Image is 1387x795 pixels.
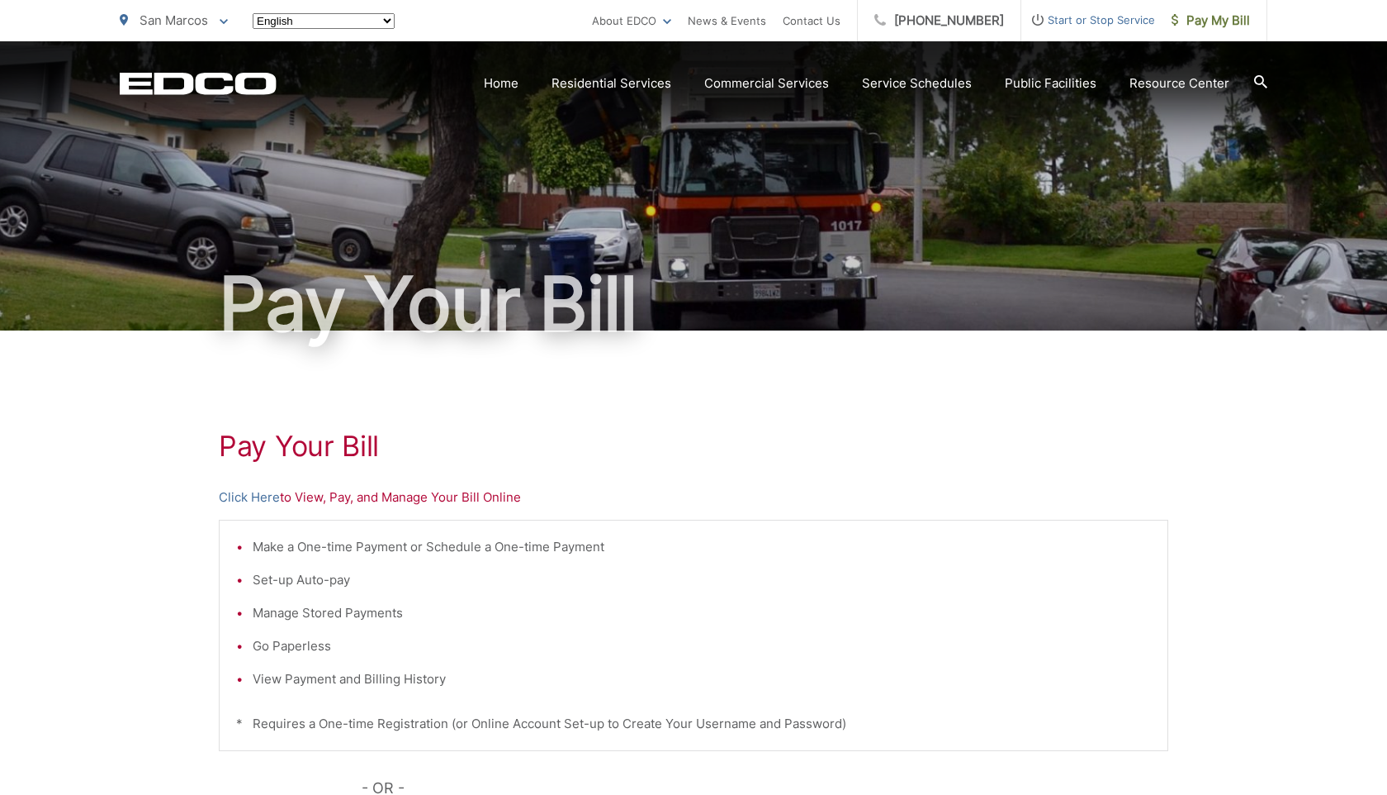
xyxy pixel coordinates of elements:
a: Commercial Services [704,74,829,93]
a: Service Schedules [862,74,972,93]
a: Click Here [219,488,280,507]
li: Manage Stored Payments [253,603,1151,623]
h1: Pay Your Bill [120,263,1267,345]
select: Select a language [253,13,395,29]
p: * Requires a One-time Registration (or Online Account Set-up to Create Your Username and Password) [236,714,1151,734]
h1: Pay Your Bill [219,430,1168,463]
a: Public Facilities [1005,74,1096,93]
p: to View, Pay, and Manage Your Bill Online [219,488,1168,507]
a: EDCD logo. Return to the homepage. [120,72,277,95]
span: Pay My Bill [1172,11,1250,31]
li: View Payment and Billing History [253,669,1151,689]
li: Go Paperless [253,636,1151,656]
a: About EDCO [592,11,671,31]
a: Home [484,74,518,93]
li: Make a One-time Payment or Schedule a One-time Payment [253,537,1151,557]
a: Residential Services [551,74,671,93]
a: Resource Center [1129,74,1229,93]
a: News & Events [688,11,766,31]
li: Set-up Auto-pay [253,570,1151,590]
span: San Marcos [140,12,208,28]
a: Contact Us [783,11,840,31]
